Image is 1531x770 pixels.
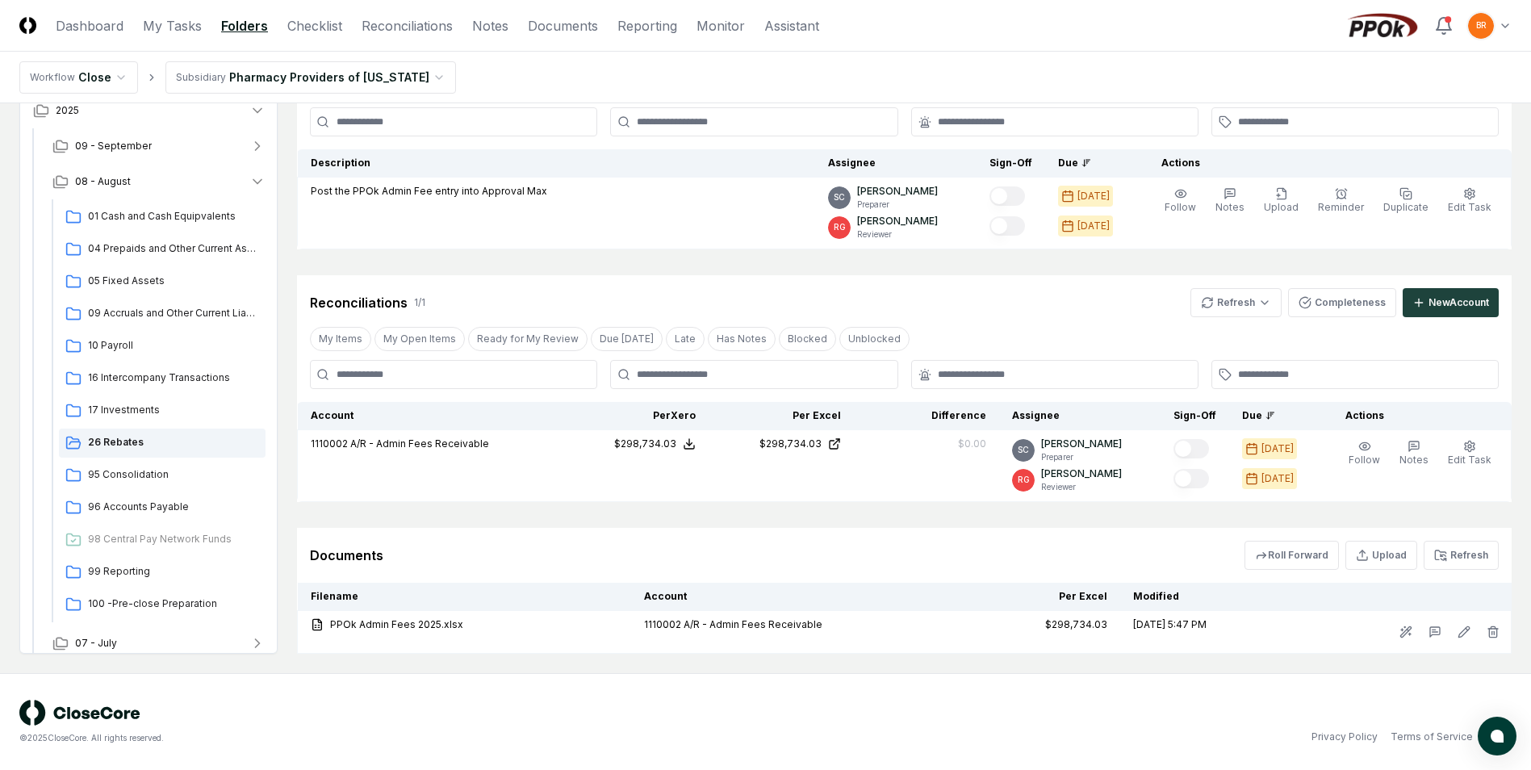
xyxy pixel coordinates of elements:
[40,626,278,661] button: 07 - July
[75,139,152,153] span: 09 - September
[1349,454,1380,466] span: Follow
[88,209,259,224] span: 01 Cash and Cash Equipvalents
[19,700,140,726] img: logo
[1148,156,1499,170] div: Actions
[1345,437,1383,471] button: Follow
[1215,201,1244,213] span: Notes
[1041,481,1122,493] p: Reviewer
[20,128,278,735] div: 2025
[59,267,266,296] a: 05 Fixed Assets
[59,396,266,425] a: 17 Investments
[614,437,676,451] div: $298,734.03
[958,437,986,451] div: $0.00
[989,216,1025,236] button: Mark complete
[472,16,508,36] a: Notes
[1429,295,1489,310] div: New Account
[88,274,259,288] span: 05 Fixed Assets
[1448,454,1491,466] span: Edit Task
[310,293,408,312] div: Reconciliations
[1318,201,1364,213] span: Reminder
[310,327,371,351] button: My Items
[374,327,465,351] button: My Open Items
[88,564,259,579] span: 99 Reporting
[1383,201,1429,213] span: Duplicate
[1045,617,1107,632] div: $298,734.03
[414,295,425,310] div: 1 / 1
[1311,730,1378,744] a: Privacy Policy
[1261,441,1294,456] div: [DATE]
[75,636,117,651] span: 07 - July
[1242,408,1307,423] div: Due
[631,583,975,611] th: Account
[1380,184,1432,218] button: Duplicate
[1018,444,1029,456] span: SC
[1165,201,1196,213] span: Follow
[59,299,266,329] a: 09 Accruals and Other Current Liabilities
[221,16,268,36] a: Folders
[40,128,278,164] button: 09 - September
[298,149,816,178] th: Description
[88,306,259,320] span: 09 Accruals and Other Current Liabilities
[75,174,131,189] span: 08 - August
[1041,467,1122,481] p: [PERSON_NAME]
[88,500,259,514] span: 96 Accounts Payable
[617,16,677,36] a: Reporting
[1120,611,1287,654] td: [DATE] 5:47 PM
[1261,471,1294,486] div: [DATE]
[1261,184,1302,218] button: Upload
[311,437,348,450] span: 1110002
[56,103,79,118] span: 2025
[59,203,266,232] a: 01 Cash and Cash Equipvalents
[614,437,696,451] button: $298,734.03
[19,61,456,94] nav: breadcrumb
[591,327,663,351] button: Due Today
[88,467,259,482] span: 95 Consolidation
[834,191,845,203] span: SC
[88,403,259,417] span: 17 Investments
[708,327,776,351] button: Has Notes
[468,327,588,351] button: Ready for My Review
[1403,288,1499,317] button: NewAccount
[764,16,819,36] a: Assistant
[857,214,938,228] p: [PERSON_NAME]
[1445,437,1495,471] button: Edit Task
[1120,583,1287,611] th: Modified
[1466,11,1495,40] button: BR
[88,596,259,611] span: 100 -Pre-close Preparation
[1173,469,1209,488] button: Mark complete
[88,370,259,385] span: 16 Intercompany Transactions
[644,617,962,632] div: 1110002 A/R - Admin Fees Receivable
[19,732,766,744] div: © 2025 CloseCore. All rights reserved.
[999,402,1161,430] th: Assignee
[1077,189,1110,203] div: [DATE]
[88,532,259,546] span: 98 Central Pay Network Funds
[1288,288,1396,317] button: Completeness
[1173,439,1209,458] button: Mark complete
[1396,437,1432,471] button: Notes
[19,17,36,34] img: Logo
[40,199,278,626] div: 08 - August
[709,402,854,430] th: Per Excel
[88,435,259,450] span: 26 Rebates
[88,338,259,353] span: 10 Payroll
[528,16,598,36] a: Documents
[857,184,938,199] p: [PERSON_NAME]
[1018,474,1030,486] span: RG
[1391,730,1473,744] a: Terms of Service
[143,16,202,36] a: My Tasks
[563,402,709,430] th: Per Xero
[59,525,266,554] a: 98 Central Pay Network Funds
[59,558,266,587] a: 99 Reporting
[59,461,266,490] a: 95 Consolidation
[176,70,226,85] div: Subsidiary
[854,402,999,430] th: Difference
[857,228,938,241] p: Reviewer
[1161,402,1229,430] th: Sign-Off
[59,235,266,264] a: 04 Prepaids and Other Current Assets
[839,327,910,351] button: Unblocked
[1161,184,1199,218] button: Follow
[1424,541,1499,570] button: Refresh
[1448,201,1491,213] span: Edit Task
[311,184,547,199] p: Post the PPOk Admin Fee entry into Approval Max
[56,16,123,36] a: Dashboard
